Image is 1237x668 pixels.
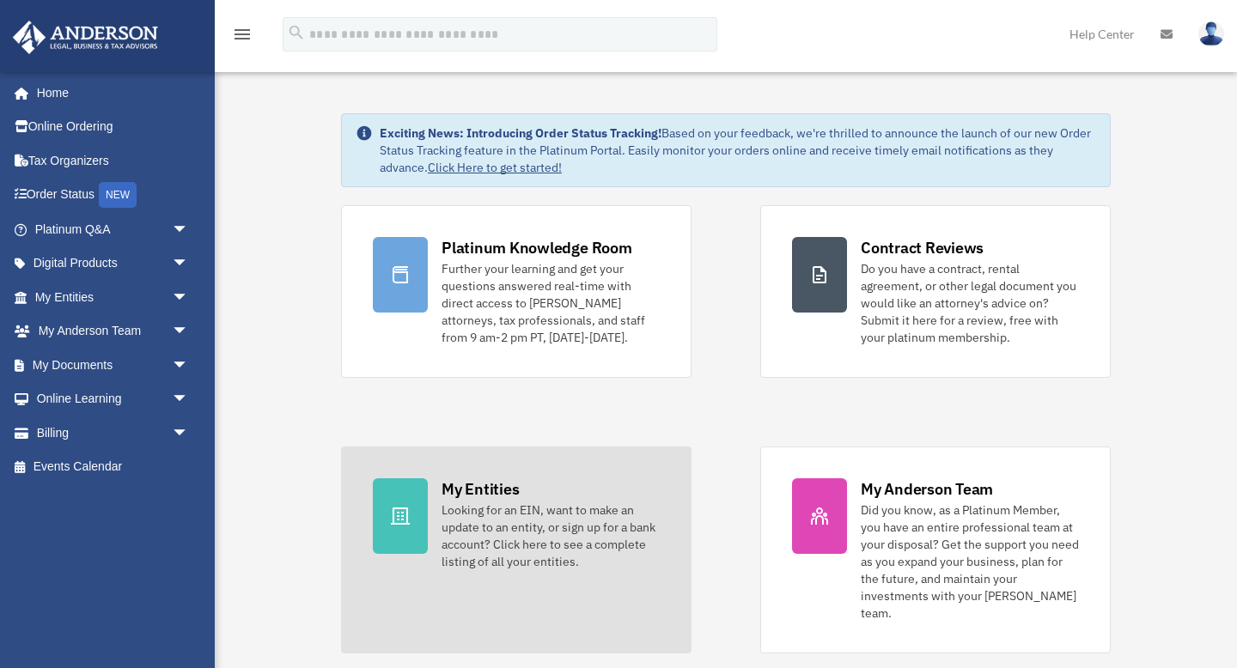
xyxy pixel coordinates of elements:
a: Billingarrow_drop_down [12,416,215,450]
div: Looking for an EIN, want to make an update to an entity, or sign up for a bank account? Click her... [442,501,660,570]
a: Click Here to get started! [428,160,562,175]
span: arrow_drop_down [172,348,206,383]
a: Events Calendar [12,450,215,484]
strong: Exciting News: Introducing Order Status Tracking! [380,125,661,141]
div: Contract Reviews [861,237,984,258]
div: Based on your feedback, we're thrilled to announce the launch of our new Order Status Tracking fe... [380,124,1096,176]
div: Do you have a contract, rental agreement, or other legal document you would like an attorney's ad... [861,260,1079,346]
a: Contract Reviews Do you have a contract, rental agreement, or other legal document you would like... [760,205,1111,378]
span: arrow_drop_down [172,280,206,315]
span: arrow_drop_down [172,416,206,451]
img: User Pic [1198,21,1224,46]
a: menu [232,30,253,45]
a: My Entities Looking for an EIN, want to make an update to an entity, or sign up for a bank accoun... [341,446,692,653]
a: Digital Productsarrow_drop_down [12,246,215,281]
a: My Documentsarrow_drop_down [12,348,215,382]
span: arrow_drop_down [172,212,206,247]
a: Tax Organizers [12,143,215,178]
a: Online Ordering [12,110,215,144]
div: Did you know, as a Platinum Member, you have an entire professional team at your disposal? Get th... [861,501,1079,622]
span: arrow_drop_down [172,314,206,349]
div: My Entities [442,478,519,500]
span: arrow_drop_down [172,382,206,417]
a: Platinum Q&Aarrow_drop_down [12,212,215,246]
a: My Anderson Teamarrow_drop_down [12,314,215,349]
a: Online Learningarrow_drop_down [12,382,215,416]
div: Platinum Knowledge Room [442,237,632,258]
img: Anderson Advisors Platinum Portal [8,21,163,54]
i: menu [232,24,253,45]
a: Home [12,76,206,110]
a: My Entitiesarrow_drop_down [12,280,215,314]
i: search [287,23,306,42]
div: Further your learning and get your questions answered real-time with direct access to [PERSON_NAM... [442,260,660,346]
a: My Anderson Team Did you know, as a Platinum Member, you have an entire professional team at your... [760,446,1111,653]
span: arrow_drop_down [172,246,206,282]
div: My Anderson Team [861,478,993,500]
a: Platinum Knowledge Room Further your learning and get your questions answered real-time with dire... [341,205,692,378]
div: NEW [99,182,137,208]
a: Order StatusNEW [12,178,215,213]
